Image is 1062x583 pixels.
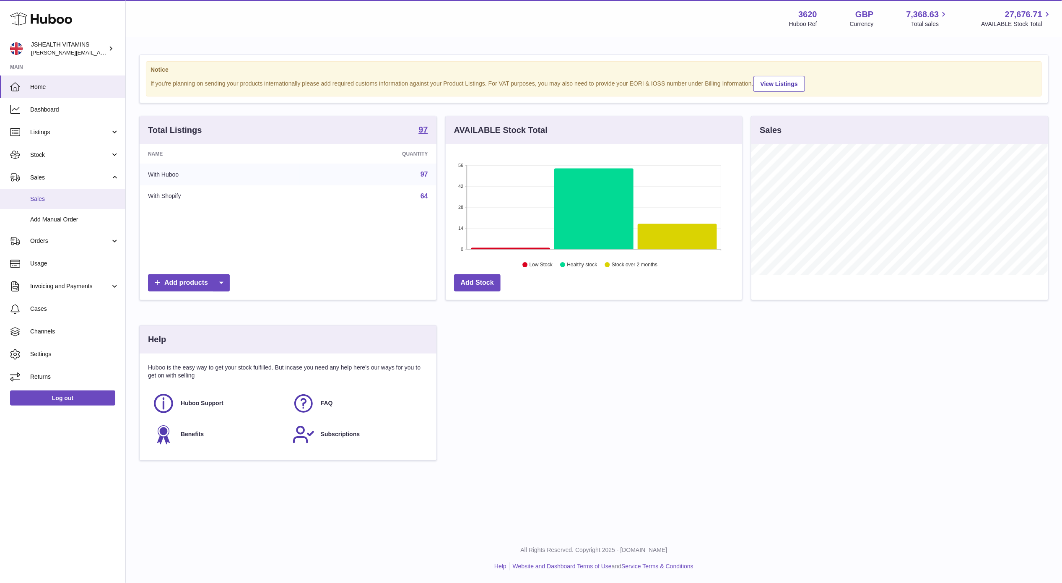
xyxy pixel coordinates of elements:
a: Add Stock [454,274,501,291]
div: Currency [850,20,874,28]
a: Add products [148,274,230,291]
span: Orders [30,237,110,245]
div: Huboo Ref [789,20,817,28]
text: Healthy stock [567,262,597,268]
text: Stock over 2 months [612,262,657,268]
td: With Huboo [140,164,300,185]
span: Subscriptions [321,430,360,438]
text: 28 [458,205,463,210]
span: Huboo Support [181,399,223,407]
span: Stock [30,151,110,159]
span: AVAILABLE Stock Total [981,20,1052,28]
p: Huboo is the easy way to get your stock fulfilled. But incase you need any help here's our ways f... [148,364,428,380]
div: If you're planning on sending your products internationally please add required customs informati... [151,75,1037,92]
span: 27,676.71 [1005,9,1042,20]
span: Returns [30,373,119,381]
strong: 3620 [798,9,817,20]
span: Dashboard [30,106,119,114]
a: Subscriptions [292,423,424,446]
div: JSHEALTH VITAMINS [31,41,106,57]
span: Channels [30,328,119,336]
span: [PERSON_NAME][EMAIL_ADDRESS][DOMAIN_NAME] [31,49,168,56]
a: View Listings [753,76,805,92]
span: Usage [30,260,119,268]
span: Sales [30,174,110,182]
a: Huboo Support [152,392,284,415]
strong: 97 [418,125,428,134]
text: 14 [458,226,463,231]
span: Total sales [911,20,948,28]
h3: Help [148,334,166,345]
a: Service Terms & Conditions [621,563,693,570]
span: Listings [30,128,110,136]
span: Settings [30,350,119,358]
a: 97 [421,171,428,178]
span: Cases [30,305,119,313]
h3: Sales [760,125,782,136]
th: Name [140,144,300,164]
a: 64 [421,193,428,200]
a: Help [494,563,506,570]
a: Log out [10,390,115,406]
h3: Total Listings [148,125,202,136]
a: FAQ [292,392,424,415]
span: Add Manual Order [30,216,119,224]
th: Quantity [300,144,436,164]
text: Low Stock [530,262,553,268]
li: and [510,562,693,570]
a: 97 [418,125,428,135]
text: 0 [461,247,463,252]
a: Website and Dashboard Terms of Use [513,563,612,570]
span: Benefits [181,430,204,438]
td: With Shopify [140,185,300,207]
a: 27,676.71 AVAILABLE Stock Total [981,9,1052,28]
span: FAQ [321,399,333,407]
span: Sales [30,195,119,203]
h3: AVAILABLE Stock Total [454,125,548,136]
p: All Rights Reserved. Copyright 2025 - [DOMAIN_NAME] [132,546,1055,554]
strong: GBP [855,9,873,20]
span: 7,368.63 [906,9,939,20]
span: Invoicing and Payments [30,282,110,290]
text: 56 [458,163,463,168]
img: francesca@jshealthvitamins.com [10,42,23,55]
a: 7,368.63 Total sales [906,9,949,28]
a: Benefits [152,423,284,446]
text: 42 [458,184,463,189]
span: Home [30,83,119,91]
strong: Notice [151,66,1037,74]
